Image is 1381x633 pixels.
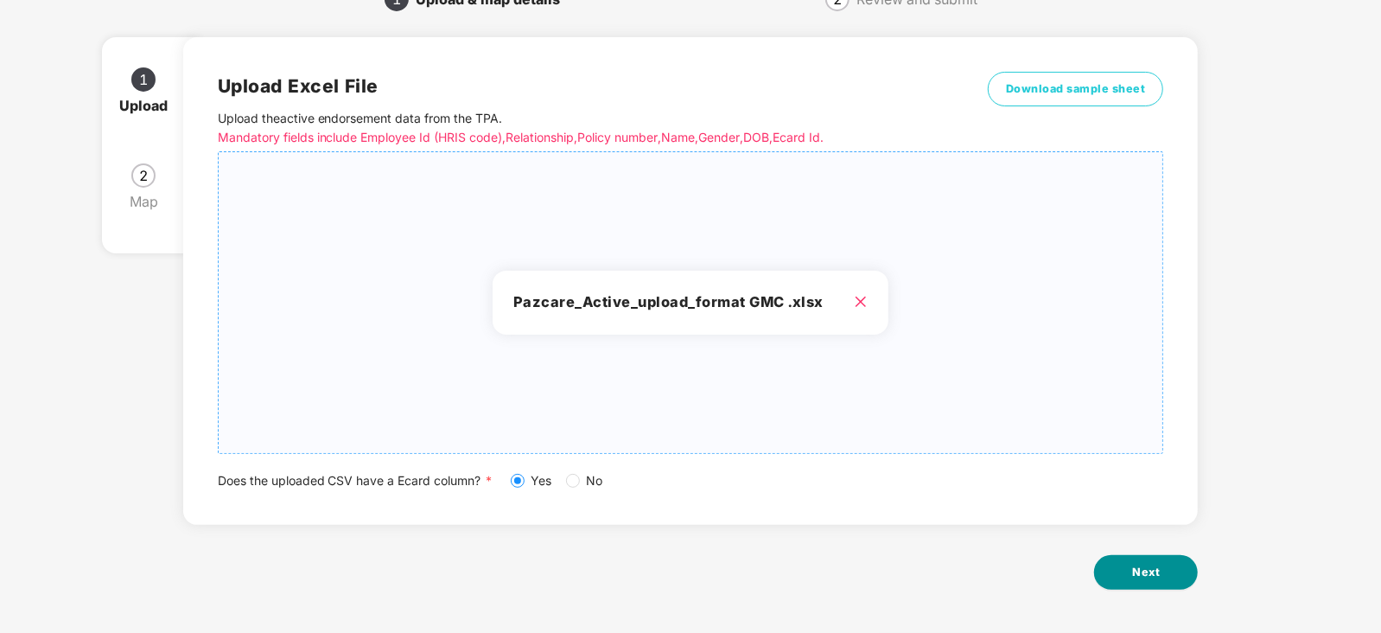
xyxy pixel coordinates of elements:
[1132,564,1160,581] span: Next
[139,169,148,182] span: 2
[580,471,610,490] span: No
[513,291,868,314] h3: Pazcare_Active_upload_format GMC .xlsx
[119,92,181,119] div: Upload
[139,73,148,86] span: 1
[218,72,927,100] h2: Upload Excel File
[130,188,172,215] div: Map
[988,72,1164,106] button: Download sample sheet
[1006,80,1146,98] span: Download sample sheet
[219,152,1163,453] span: Pazcare_Active_upload_format GMC .xlsx close
[218,128,927,147] p: Mandatory fields include Employee Id (HRIS code), Relationship, Policy number, Name, Gender, DOB,...
[218,471,1164,490] div: Does the uploaded CSV have a Ecard column?
[854,295,868,309] span: close
[525,471,559,490] span: Yes
[1094,555,1198,590] button: Next
[218,109,927,147] p: Upload the active endorsement data from the TPA .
